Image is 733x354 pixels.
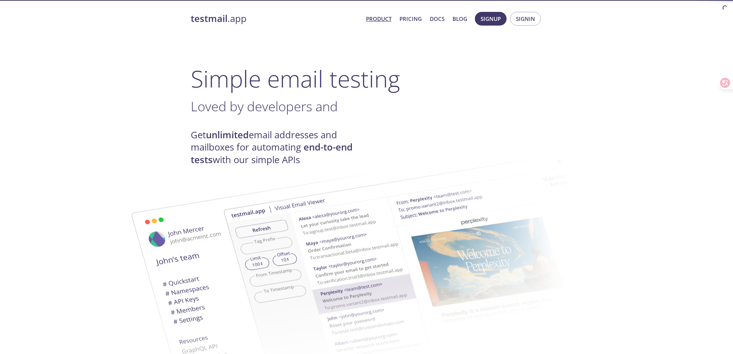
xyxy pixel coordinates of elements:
a: Blog [452,14,467,23]
button: Signin [510,12,541,26]
span: Loved by developers and [191,97,338,115]
a: Product [366,14,392,23]
span: Signin [516,14,535,23]
a: testmail.app [191,13,360,25]
strong: testmail [191,12,228,25]
h1: Simple email testing [191,65,543,93]
a: Docs [430,14,445,23]
button: Signup [475,12,507,26]
span: Signup [481,14,501,23]
a: Pricing [399,14,422,23]
strong: end-to-end tests [191,141,353,166]
strong: unlimited [206,129,249,141]
h4: Get email addresses and mailboxes for automating with our simple APIs [191,129,367,166]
